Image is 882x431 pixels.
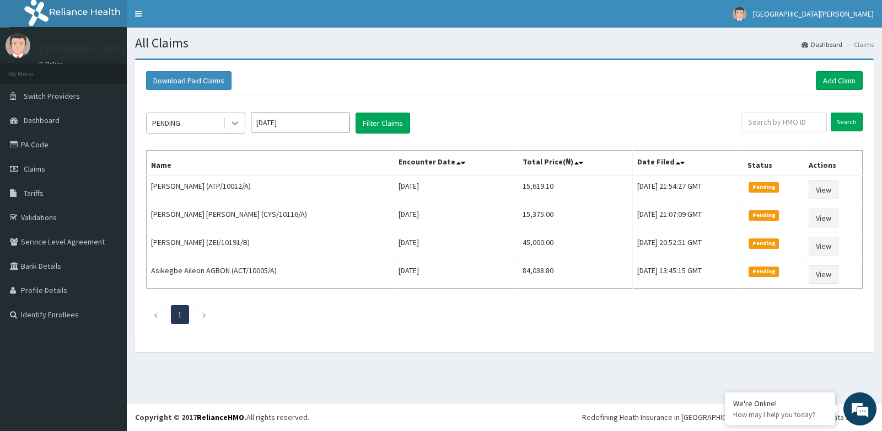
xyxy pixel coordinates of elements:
div: PENDING [152,118,180,129]
a: View [809,265,838,284]
th: Actions [804,151,862,176]
span: Dashboard [24,115,60,125]
span: Switch Providers [24,91,80,101]
a: Dashboard [802,40,842,49]
span: Pending [749,182,779,192]
td: [PERSON_NAME] (ZEI/10191/B) [147,232,394,260]
button: Filter Claims [356,113,410,134]
th: Name [147,151,394,176]
a: View [809,180,838,199]
input: Select Month and Year [251,113,350,132]
td: [DATE] [394,232,518,260]
a: View [809,209,838,227]
strong: Copyright © 2017 . [135,412,246,422]
div: Redefining Heath Insurance in [GEOGRAPHIC_DATA] using Telemedicine and Data Science! [582,412,874,423]
span: Pending [749,210,779,220]
td: 15,375.00 [518,204,632,232]
span: Pending [749,267,779,276]
td: [DATE] [394,204,518,232]
a: Add Claim [816,71,863,90]
td: 84,038.80 [518,260,632,289]
td: [PERSON_NAME] (ATP/10012/A) [147,175,394,204]
th: Total Price(₦) [518,151,632,176]
th: Status [743,151,804,176]
input: Search by HMO ID [741,113,827,131]
a: View [809,237,838,256]
div: We're Online! [733,398,827,408]
img: User Image [6,33,30,58]
td: [DATE] 21:54:27 GMT [632,175,743,204]
td: [DATE] 13:45:15 GMT [632,260,743,289]
p: [GEOGRAPHIC_DATA][PERSON_NAME] [39,45,202,55]
td: [DATE] 20:52:51 GMT [632,232,743,260]
a: Next page [202,310,207,320]
span: Claims [24,164,45,174]
footer: All rights reserved. [127,403,882,431]
td: 15,619.10 [518,175,632,204]
a: Online [39,60,65,68]
span: Pending [749,238,779,248]
td: [DATE] [394,260,518,289]
td: [PERSON_NAME] [PERSON_NAME] (CYS/10116/A) [147,204,394,232]
a: Page 1 is your current page [178,310,182,320]
td: Asikegbe Aileon AGBON (ACT/10005/A) [147,260,394,289]
a: RelianceHMO [197,412,244,422]
td: 45,000.00 [518,232,632,260]
span: [GEOGRAPHIC_DATA][PERSON_NAME] [753,9,874,19]
input: Search [831,113,863,131]
th: Encounter Date [394,151,518,176]
p: How may I help you today? [733,410,827,419]
button: Download Paid Claims [146,71,232,90]
span: Tariffs [24,188,44,198]
li: Claims [843,40,874,49]
h1: All Claims [135,36,874,50]
td: [DATE] [394,175,518,204]
a: Previous page [153,310,158,320]
td: [DATE] 21:07:09 GMT [632,204,743,232]
img: User Image [733,7,746,21]
th: Date Filed [632,151,743,176]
